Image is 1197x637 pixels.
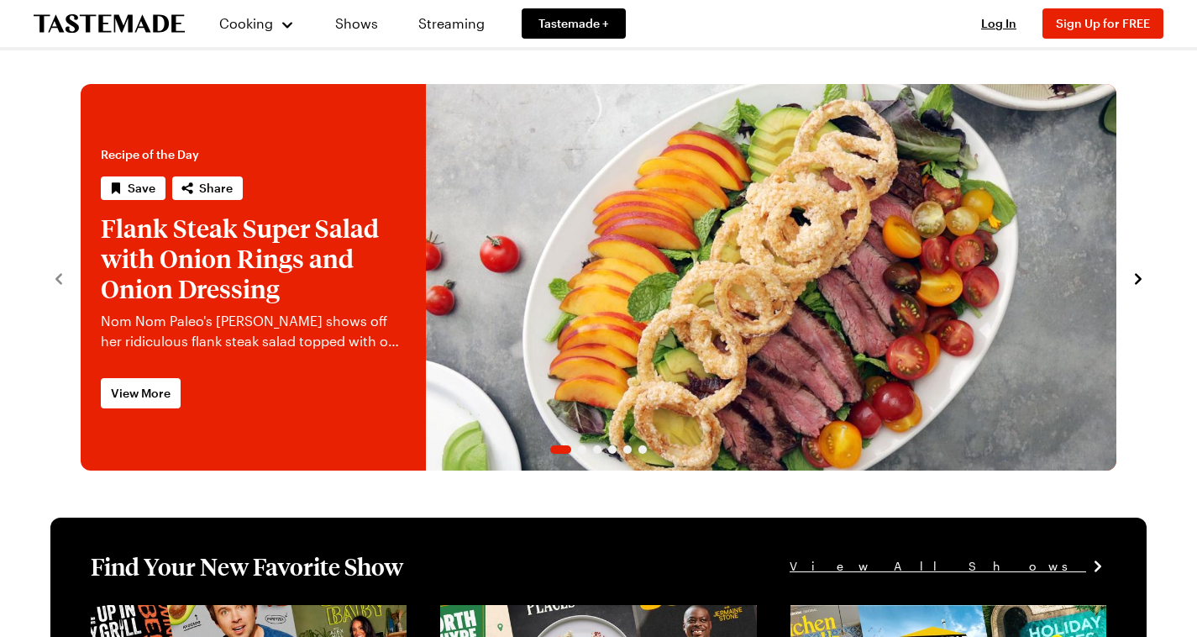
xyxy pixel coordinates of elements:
span: Go to slide 5 [623,445,632,454]
span: Sign Up for FREE [1056,16,1150,30]
span: Share [199,180,233,197]
span: Cooking [219,15,273,31]
button: Sign Up for FREE [1042,8,1163,39]
span: Go to slide 6 [638,445,647,454]
h1: Find Your New Favorite Show [91,551,403,582]
a: To Tastemade Home Page [34,14,185,34]
button: Save recipe [101,176,165,200]
button: Share [172,176,243,200]
span: View More [111,385,171,402]
span: Go to slide 2 [578,445,586,454]
a: View More [101,378,181,408]
a: View full content for [object Object] [440,607,669,623]
span: Tastemade + [538,15,609,32]
button: Cooking [218,3,295,44]
span: Go to slide 1 [550,445,571,454]
a: View full content for [object Object] [790,607,1020,623]
button: navigate to previous item [50,267,67,287]
span: Save [128,180,155,197]
span: Go to slide 4 [608,445,617,454]
span: Log In [981,16,1016,30]
a: Tastemade + [522,8,626,39]
a: View All Shows [790,557,1106,576]
div: 1 / 6 [81,84,1116,471]
span: Go to slide 3 [593,445,601,454]
span: View All Shows [790,557,1086,576]
a: View full content for [object Object] [91,607,320,623]
button: Log In [965,15,1032,32]
button: navigate to next item [1130,267,1147,287]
